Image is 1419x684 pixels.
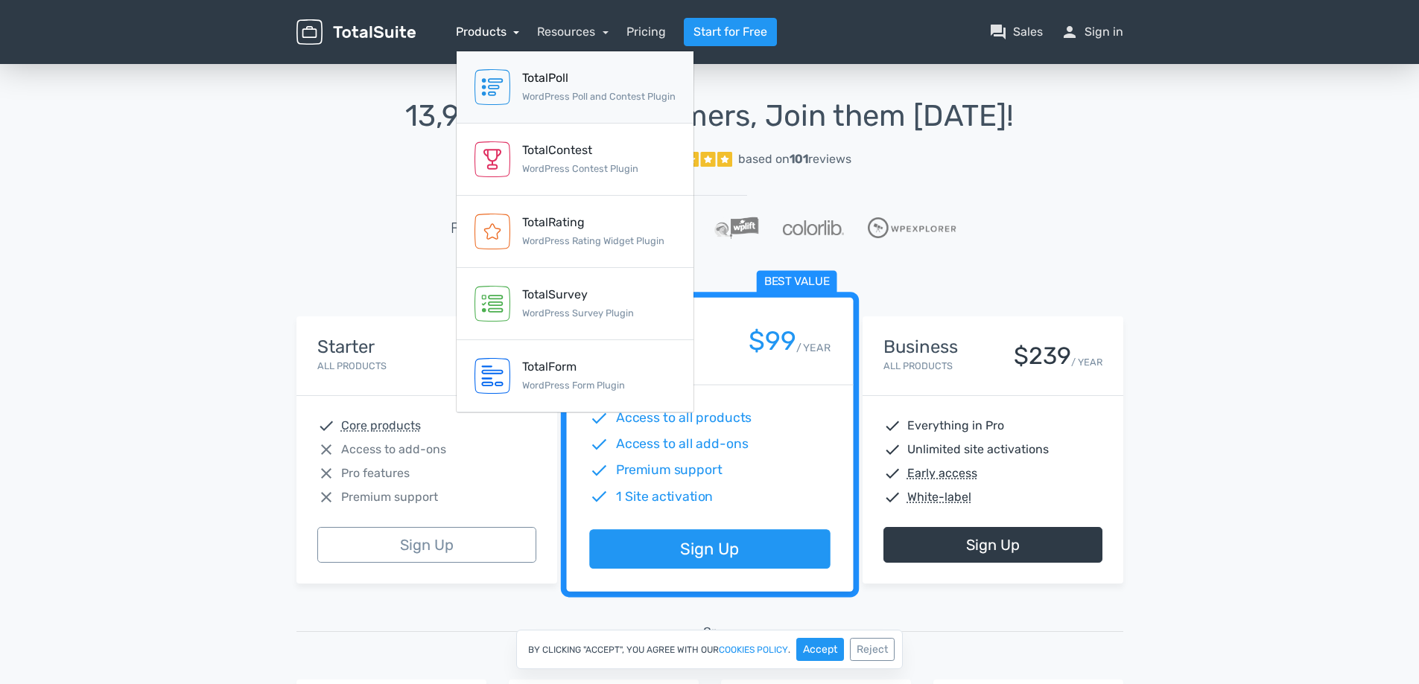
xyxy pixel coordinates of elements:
[1061,23,1123,41] a: personSign in
[457,51,693,124] a: TotalPoll WordPress Poll and Contest Plugin
[615,487,713,506] span: 1 Site activation
[522,141,638,159] div: TotalContest
[522,235,664,246] small: WordPress Rating Widget Plugin
[796,340,830,356] small: / YEAR
[317,337,387,357] h4: Starter
[883,464,901,482] span: check
[783,220,844,235] img: Colorlib
[457,196,693,268] a: TotalRating WordPress Rating Widget Plugin
[341,488,438,506] span: Premium support
[883,360,953,371] small: All Products
[1071,355,1102,369] small: / YEAR
[907,441,1049,458] span: Unlimited site activations
[989,23,1007,41] span: question_answer
[1061,23,1079,41] span: person
[615,461,722,480] span: Premium support
[537,25,609,39] a: Resources
[989,23,1043,41] a: question_answerSales
[474,141,510,177] img: TotalContest
[451,220,527,236] h5: Featured in
[703,623,716,641] span: Or
[474,286,510,322] img: TotalSurvey
[317,441,335,458] span: close
[868,217,956,238] img: WPExplorer
[341,464,410,482] span: Pro features
[589,409,609,428] span: check
[626,23,666,41] a: Pricing
[907,464,977,482] abbr: Early access
[714,217,758,239] img: WPLift
[589,530,830,569] a: Sign Up
[850,638,895,661] button: Reject
[317,527,536,563] a: Sign Up
[719,645,788,654] a: cookies policy
[522,358,625,376] div: TotalForm
[317,360,387,371] small: All Products
[883,527,1102,563] a: Sign Up
[457,268,693,340] a: TotalSurvey WordPress Survey Plugin
[1014,343,1071,369] div: $239
[456,25,520,39] a: Products
[522,91,676,102] small: WordPress Poll and Contest Plugin
[341,441,446,458] span: Access to add-ons
[907,488,971,506] abbr: White-label
[684,18,777,46] a: Start for Free
[748,327,796,356] div: $99
[738,150,851,168] div: based on reviews
[796,638,844,661] button: Accept
[883,337,958,357] h4: Business
[589,487,609,506] span: check
[296,144,1123,174] a: Excellent 5/5 based on101reviews
[522,286,634,304] div: TotalSurvey
[457,124,693,196] a: TotalContest WordPress Contest Plugin
[589,435,609,454] span: check
[883,441,901,458] span: check
[296,100,1123,132] h1: 13,945 Happy Customers, Join them [DATE]!
[522,214,664,231] div: TotalRating
[615,409,752,428] span: Access to all products
[317,417,335,435] span: check
[317,488,335,506] span: close
[589,461,609,480] span: check
[790,152,808,166] strong: 101
[474,69,510,105] img: TotalPoll
[883,417,901,435] span: check
[883,488,901,506] span: check
[296,19,416,45] img: TotalSuite for WordPress
[615,435,748,454] span: Access to all add-ons
[317,464,335,482] span: close
[341,417,421,435] abbr: Core products
[907,417,1004,435] span: Everything in Pro
[522,380,625,391] small: WordPress Form Plugin
[457,340,693,412] a: TotalForm WordPress Form Plugin
[522,69,676,87] div: TotalPoll
[522,307,634,319] small: WordPress Survey Plugin
[756,271,837,294] span: Best value
[516,630,903,669] div: By clicking "Accept", you agree with our .
[474,358,510,394] img: TotalForm
[474,214,510,249] img: TotalRating
[522,163,638,174] small: WordPress Contest Plugin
